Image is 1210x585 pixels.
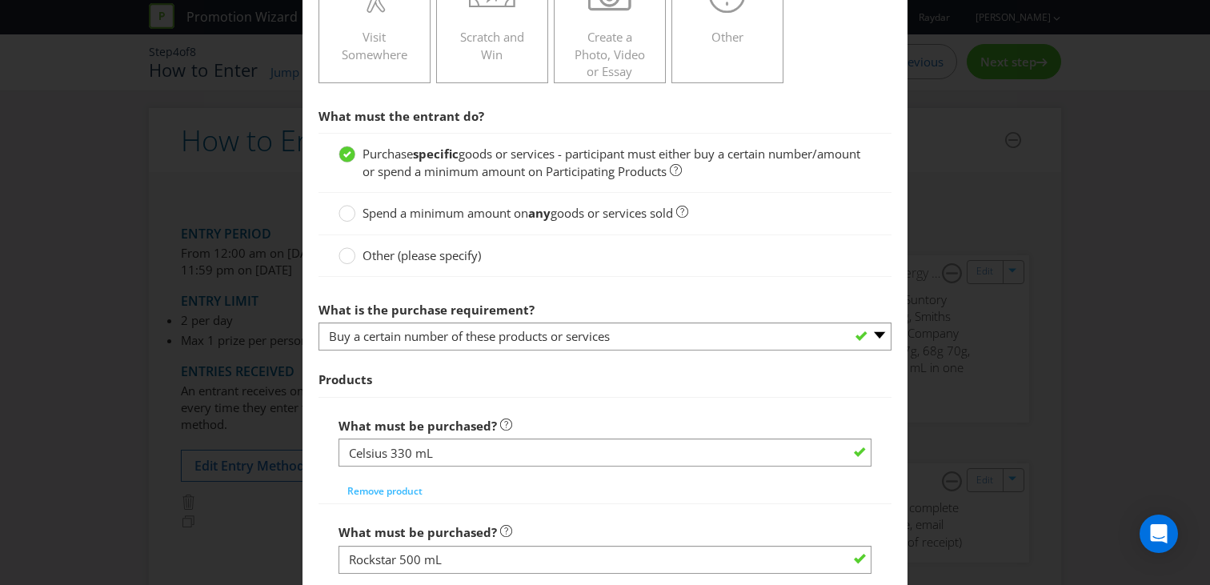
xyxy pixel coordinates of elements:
span: goods or services sold [551,205,673,221]
span: What must be purchased? [339,418,497,434]
span: Create a Photo, Video or Essay [575,29,645,79]
div: Open Intercom Messenger [1140,515,1178,553]
span: Products [319,371,372,387]
input: Product name, number, size, model (as applicable) [339,439,871,467]
span: Purchase [363,146,413,162]
input: Product name, number, size, model (as applicable) [339,546,871,574]
span: Visit Somewhere [342,29,407,62]
span: What must be purchased? [339,524,497,540]
button: Remove product [339,479,431,503]
span: What must the entrant do? [319,108,484,124]
span: Scratch and Win [460,29,524,62]
span: Remove product [347,484,423,498]
span: goods or services - participant must either buy a certain number/amount or spend a minimum amount... [363,146,860,178]
span: Spend a minimum amount on [363,205,528,221]
strong: specific [413,146,459,162]
span: Other [711,29,743,45]
span: Other (please specify) [363,247,481,263]
strong: any [528,205,551,221]
span: What is the purchase requirement? [319,302,535,318]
